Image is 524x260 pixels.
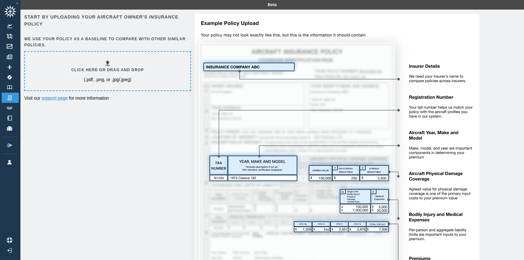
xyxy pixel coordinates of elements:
h6: We use your policy as a baseline to compare with other similar policies. [24,36,190,48]
a: support page [42,96,68,101]
h6: Click here or drag and drop [71,67,144,73]
p: Visit our for more information [24,95,190,101]
p: (.pdf, .png, or .jpg/.jpeg) [84,76,131,83]
h6: Start by uploading your aircraft owner's insurance policy [24,13,190,28]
